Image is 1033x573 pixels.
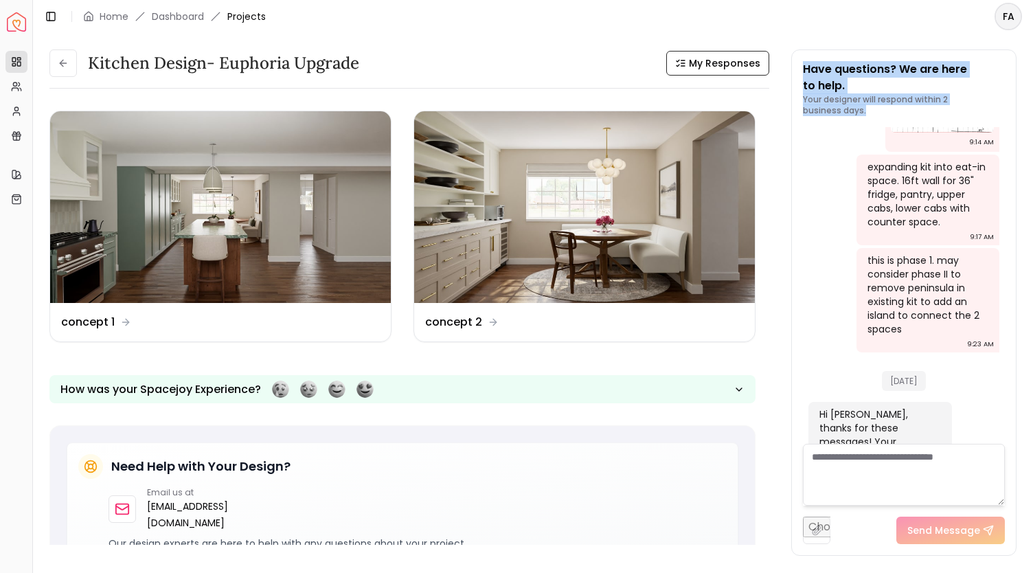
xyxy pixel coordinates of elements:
[100,10,128,23] a: Home
[147,487,247,498] p: Email us at
[819,407,938,476] div: Hi [PERSON_NAME], thanks for these messages! Your designer will reach out to you shortly.
[666,51,769,76] button: My Responses
[109,537,727,550] p: Our design experts are here to help with any questions about your project.
[969,135,994,149] div: 9:14 AM
[882,371,926,391] span: [DATE]
[49,111,391,342] a: concept 1concept 1
[111,457,291,476] h5: Need Help with Your Design?
[967,337,994,351] div: 9:23 AM
[867,254,986,336] div: this is phase 1. may consider phase II to remove peninsula in existing kit to add an island to co...
[147,498,247,531] a: [EMAIL_ADDRESS][DOMAIN_NAME]
[227,10,266,23] span: Projects
[996,4,1021,29] span: FA
[425,314,482,330] dd: concept 2
[414,111,755,303] img: concept 2
[803,61,1005,94] p: Have questions? We are here to help.
[61,314,115,330] dd: concept 1
[803,94,1005,116] p: Your designer will respond within 2 business days.
[7,12,26,32] img: Spacejoy Logo
[7,12,26,32] a: Spacejoy
[83,10,266,23] nav: breadcrumb
[689,56,760,70] span: My Responses
[995,3,1022,30] button: FA
[50,111,391,303] img: concept 1
[413,111,756,342] a: concept 2concept 2
[49,375,756,403] button: How was your Spacejoy Experience?Feeling terribleFeeling badFeeling goodFeeling awesome
[970,230,994,244] div: 9:17 AM
[152,10,204,23] a: Dashboard
[60,381,261,398] p: How was your Spacejoy Experience?
[88,52,359,74] h3: Kitchen design- Euphoria Upgrade
[867,160,986,229] div: expanding kit into eat-in space. 16ft wall for 36" fridge, pantry, upper cabs, lower cabs with co...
